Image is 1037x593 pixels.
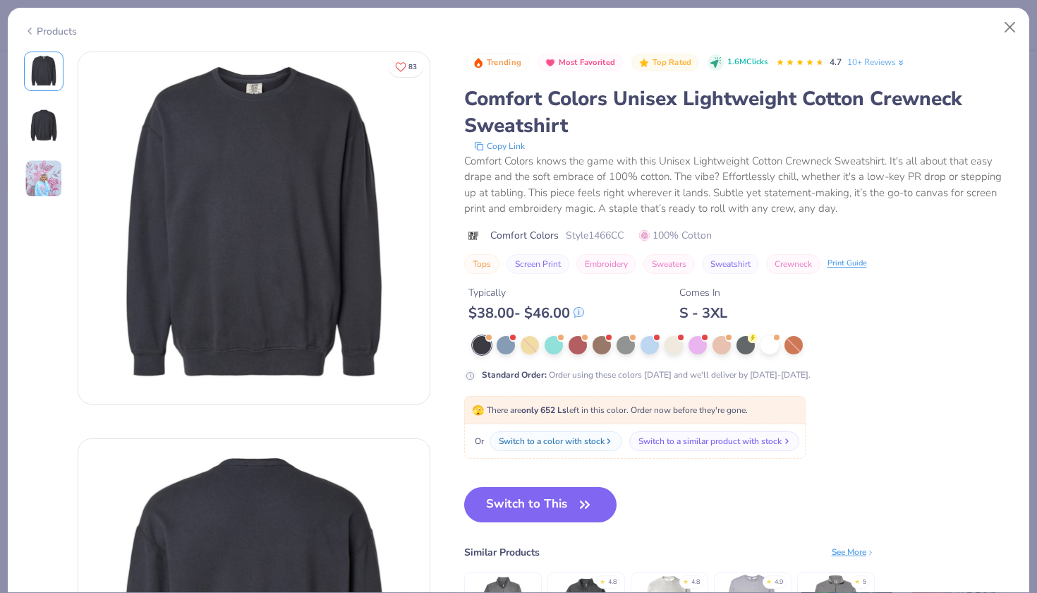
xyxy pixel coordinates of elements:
[643,254,695,274] button: Sweaters
[487,59,521,66] span: Trending
[653,59,692,66] span: Top Rated
[24,24,77,39] div: Products
[521,405,566,416] strong: only 652 Ls
[559,59,615,66] span: Most Favorited
[629,431,799,451] button: Switch to a similar product with stock
[472,404,484,417] span: 🫣
[600,577,605,583] div: ★
[408,64,417,71] span: 83
[638,57,650,68] img: Top Rated sort
[775,577,783,587] div: 4.9
[608,577,617,587] div: 4.8
[25,160,63,198] img: User generated content
[27,108,61,142] img: Back
[766,254,820,274] button: Crewneck
[638,435,782,448] div: Switch to a similar product with stock
[499,435,605,448] div: Switch to a color with stock
[389,56,423,77] button: Like
[490,228,559,243] span: Comfort Colors
[776,52,824,74] div: 4.7 Stars
[679,304,727,322] div: S - 3XL
[631,54,699,72] button: Badge Button
[566,228,624,243] span: Style 1466CC
[507,254,569,274] button: Screen Print
[997,14,1024,41] button: Close
[576,254,636,274] button: Embroidery
[464,230,483,241] img: brand logo
[468,285,584,300] div: Typically
[490,431,622,451] button: Switch to a color with stock
[473,57,484,68] img: Trending sort
[827,258,867,270] div: Print Guide
[472,435,484,448] span: Or
[538,54,623,72] button: Badge Button
[482,369,811,381] div: Order using these colors [DATE] and we'll deliver by [DATE]-[DATE].
[847,56,906,68] a: 10+ Reviews
[830,56,842,68] span: 4.7
[702,254,759,274] button: Sweatshirt
[545,57,556,68] img: Most Favorited sort
[464,254,499,274] button: Tops
[832,546,875,558] div: See More
[470,139,529,153] button: copy to clipboard
[464,545,540,560] div: Similar Products
[466,54,529,72] button: Badge Button
[727,56,768,68] span: 1.6M Clicks
[482,369,547,381] strong: Standard Order :
[472,405,748,416] span: There are left in this color. Order now before they're gone.
[683,577,689,583] div: ★
[679,285,727,300] div: Comes In
[639,228,712,243] span: 100% Cotton
[78,52,430,404] img: Front
[863,577,866,587] div: 5
[464,487,617,522] button: Switch to This
[464,85,1014,139] div: Comfort Colors Unisex Lightweight Cotton Crewneck Sweatshirt
[766,577,772,583] div: ★
[854,577,860,583] div: ★
[468,304,584,322] div: $ 38.00 - $ 46.00
[691,577,700,587] div: 4.8
[464,153,1014,217] div: Comfort Colors knows the game with this Unisex Lightweight Cotton Crewneck Sweatshirt. It's all a...
[27,54,61,88] img: Front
